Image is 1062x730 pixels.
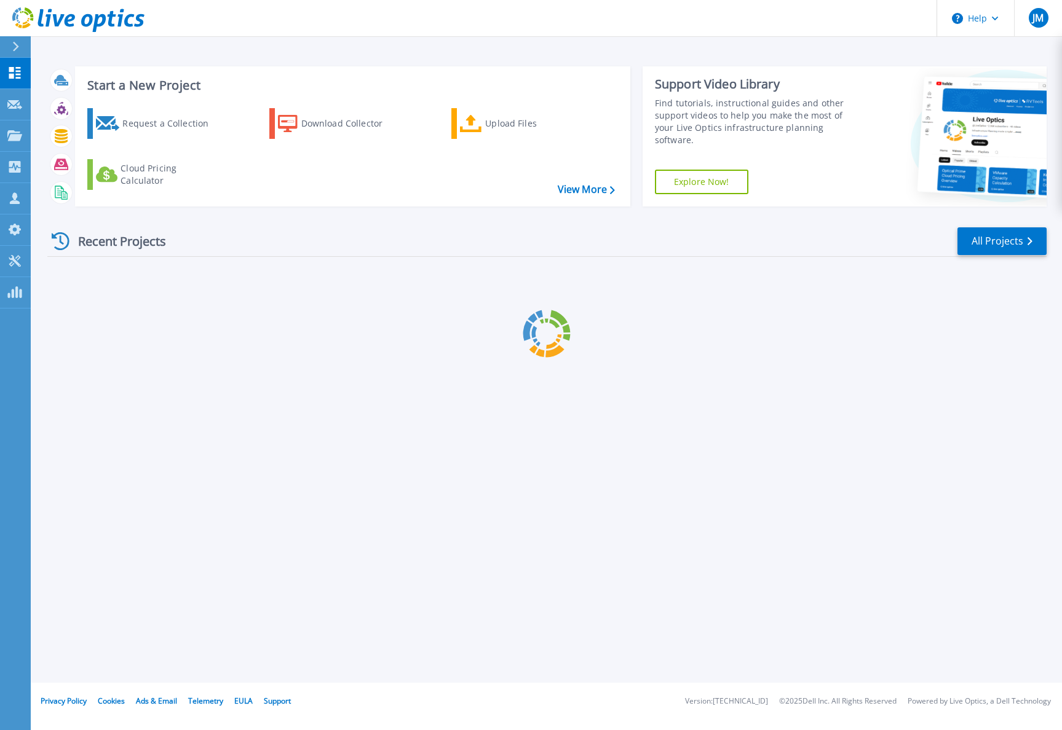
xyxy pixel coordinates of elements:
[47,226,183,256] div: Recent Projects
[41,696,87,706] a: Privacy Policy
[87,159,224,190] a: Cloud Pricing Calculator
[87,79,614,92] h3: Start a New Project
[957,227,1047,255] a: All Projects
[655,97,860,146] div: Find tutorials, instructional guides and other support videos to help you make the most of your L...
[685,697,768,705] li: Version: [TECHNICAL_ID]
[121,162,219,187] div: Cloud Pricing Calculator
[234,696,253,706] a: EULA
[264,696,291,706] a: Support
[87,108,224,139] a: Request a Collection
[1032,13,1044,23] span: JM
[485,111,584,136] div: Upload Files
[655,170,748,194] a: Explore Now!
[269,108,406,139] a: Download Collector
[122,111,221,136] div: Request a Collection
[301,111,400,136] div: Download Collector
[188,696,223,706] a: Telemetry
[655,76,860,92] div: Support Video Library
[98,696,125,706] a: Cookies
[136,696,177,706] a: Ads & Email
[451,108,588,139] a: Upload Files
[779,697,897,705] li: © 2025 Dell Inc. All Rights Reserved
[558,184,615,195] a: View More
[908,697,1051,705] li: Powered by Live Optics, a Dell Technology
